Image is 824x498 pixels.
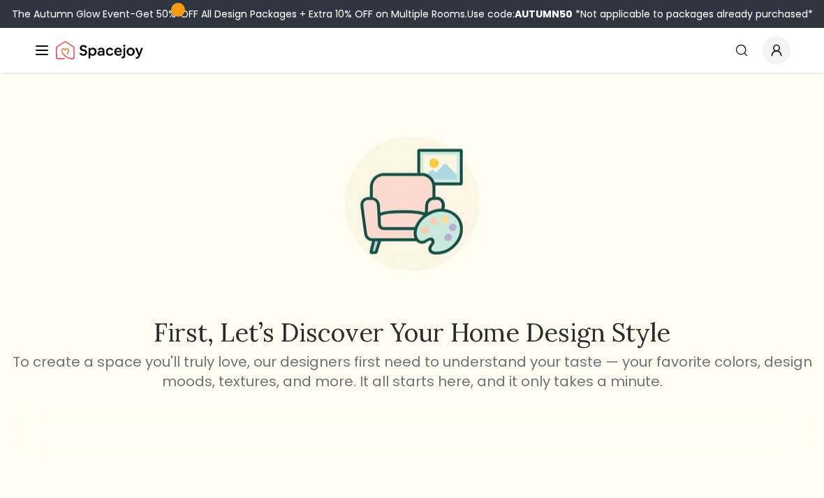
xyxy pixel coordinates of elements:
[56,36,143,64] a: Spacejoy
[11,318,813,346] h2: First, let’s discover your home design style
[11,352,813,391] p: To create a space you'll truly love, our designers first need to understand your taste — your fav...
[323,115,501,293] img: Start Style Quiz Illustration
[467,7,573,21] span: Use code:
[515,7,573,21] b: AUTUMN50
[573,7,813,21] span: *Not applicable to packages already purchased*
[34,28,790,73] nav: Global
[12,7,813,21] div: The Autumn Glow Event-Get 50% OFF All Design Packages + Extra 10% OFF on Multiple Rooms.
[56,36,143,64] img: Spacejoy Logo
